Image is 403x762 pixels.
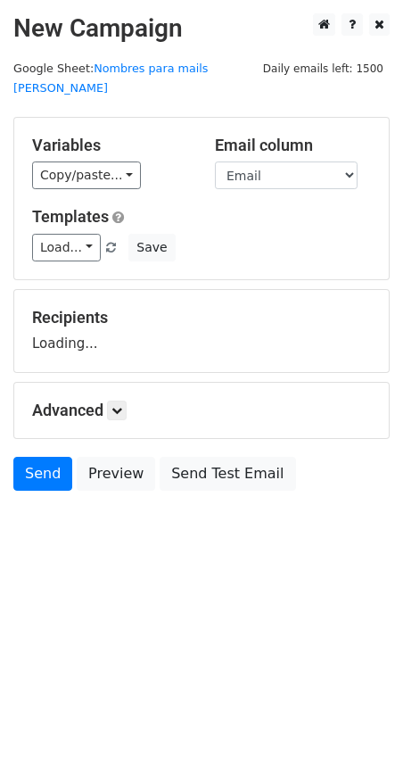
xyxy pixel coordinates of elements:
button: Save [128,234,175,261]
h5: Recipients [32,308,371,327]
a: Nombres para mails [PERSON_NAME] [13,62,209,95]
span: Daily emails left: 1500 [257,59,390,79]
h5: Email column [215,136,371,155]
a: Copy/paste... [32,162,141,189]
div: Loading... [32,308,371,354]
a: Load... [32,234,101,261]
a: Daily emails left: 1500 [257,62,390,75]
h5: Variables [32,136,188,155]
a: Send Test Email [160,457,295,491]
h2: New Campaign [13,13,390,44]
a: Preview [77,457,155,491]
h5: Advanced [32,401,371,420]
a: Templates [32,207,109,226]
small: Google Sheet: [13,62,209,95]
a: Send [13,457,72,491]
